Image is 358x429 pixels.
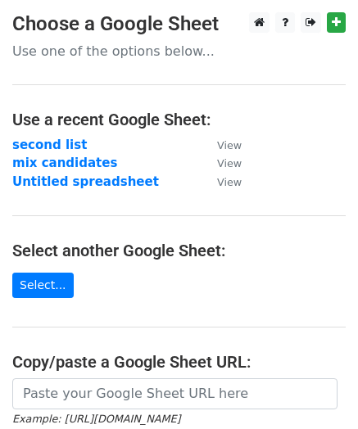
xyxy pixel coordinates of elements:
a: second list [12,138,87,152]
a: mix candidates [12,156,117,170]
small: View [217,176,242,188]
input: Paste your Google Sheet URL here [12,378,338,409]
a: View [201,174,242,189]
a: View [201,156,242,170]
small: View [217,157,242,169]
h4: Use a recent Google Sheet: [12,110,346,129]
h3: Choose a Google Sheet [12,12,346,36]
a: Untitled spreadsheet [12,174,159,189]
h4: Select another Google Sheet: [12,241,346,260]
small: Example: [URL][DOMAIN_NAME] [12,413,180,425]
a: View [201,138,242,152]
h4: Copy/paste a Google Sheet URL: [12,352,346,372]
a: Select... [12,273,74,298]
small: View [217,139,242,151]
p: Use one of the options below... [12,43,346,60]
